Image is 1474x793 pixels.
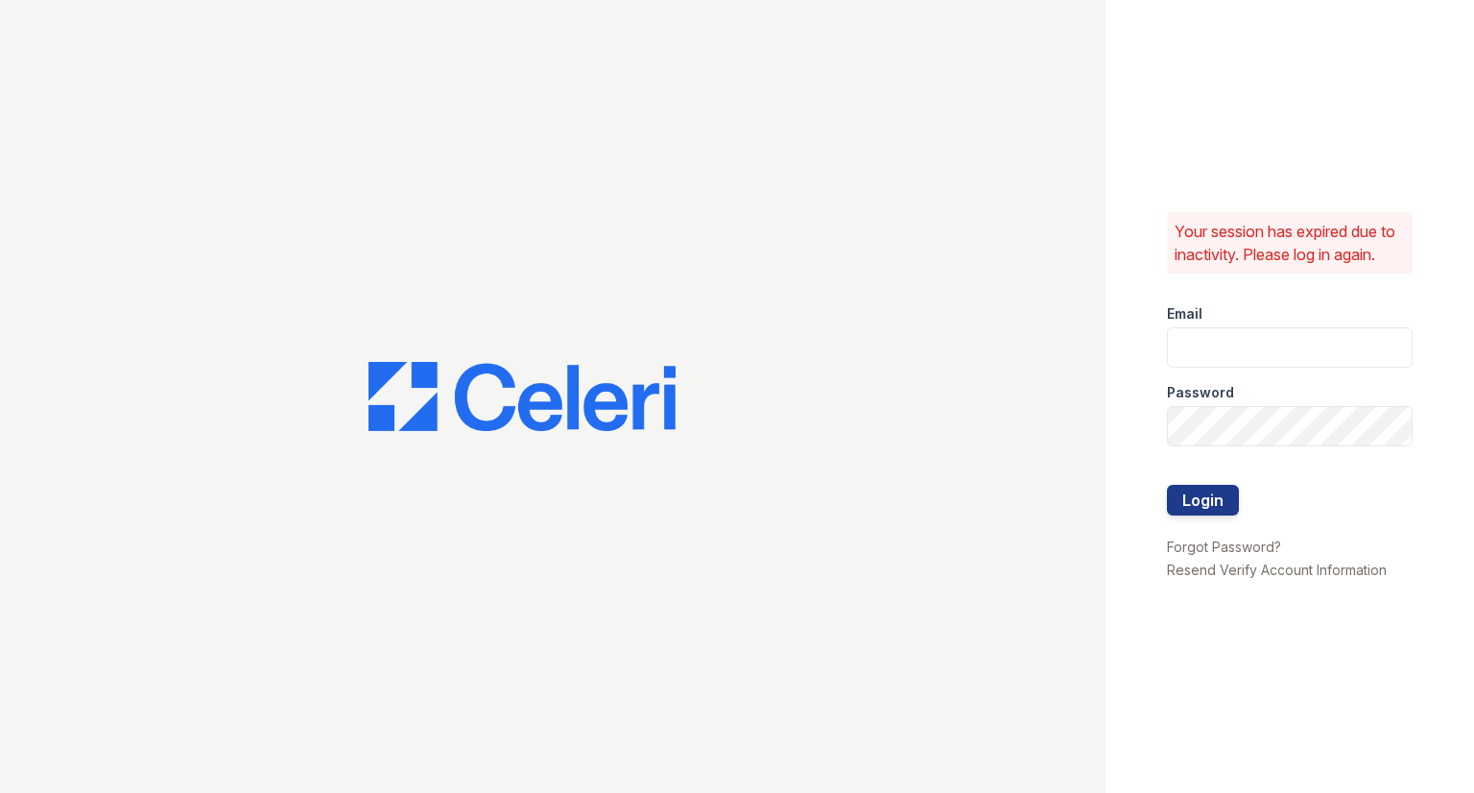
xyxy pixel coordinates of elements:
a: Resend Verify Account Information [1167,562,1387,578]
button: Login [1167,485,1239,516]
label: Email [1167,304,1202,324]
p: Your session has expired due to inactivity. Please log in again. [1175,220,1405,266]
label: Password [1167,383,1234,402]
img: CE_Logo_Blue-a8612792a0a2168367f1c8372b55b34899dd931a85d93a1a3d3e32e68fde9ad4.png [368,362,676,431]
a: Forgot Password? [1167,539,1281,555]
